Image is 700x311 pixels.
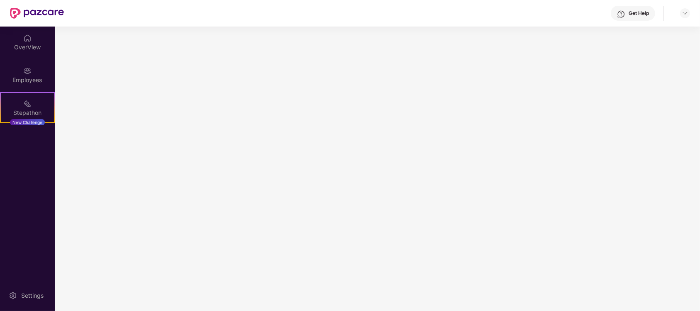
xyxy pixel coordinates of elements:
img: svg+xml;base64,PHN2ZyBpZD0iRHJvcGRvd24tMzJ4MzIiIHhtbG5zPSJodHRwOi8vd3d3LnczLm9yZy8yMDAwL3N2ZyIgd2... [682,10,688,17]
div: New Challenge [10,119,45,126]
img: svg+xml;base64,PHN2ZyBpZD0iSGVscC0zMngzMiIgeG1sbnM9Imh0dHA6Ly93d3cudzMub3JnLzIwMDAvc3ZnIiB3aWR0aD... [617,10,625,18]
img: New Pazcare Logo [10,8,64,19]
div: Stepathon [1,109,54,117]
img: svg+xml;base64,PHN2ZyBpZD0iRW1wbG95ZWVzIiB4bWxucz0iaHR0cDovL3d3dy53My5vcmcvMjAwMC9zdmciIHdpZHRoPS... [23,67,32,75]
img: svg+xml;base64,PHN2ZyBpZD0iU2V0dGluZy0yMHgyMCIgeG1sbnM9Imh0dHA6Ly93d3cudzMub3JnLzIwMDAvc3ZnIiB3aW... [9,292,17,300]
img: svg+xml;base64,PHN2ZyB4bWxucz0iaHR0cDovL3d3dy53My5vcmcvMjAwMC9zdmciIHdpZHRoPSIyMSIgaGVpZ2h0PSIyMC... [23,100,32,108]
div: Settings [19,292,46,300]
img: svg+xml;base64,PHN2ZyBpZD0iSG9tZSIgeG1sbnM9Imh0dHA6Ly93d3cudzMub3JnLzIwMDAvc3ZnIiB3aWR0aD0iMjAiIG... [23,34,32,42]
div: Get Help [629,10,649,17]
